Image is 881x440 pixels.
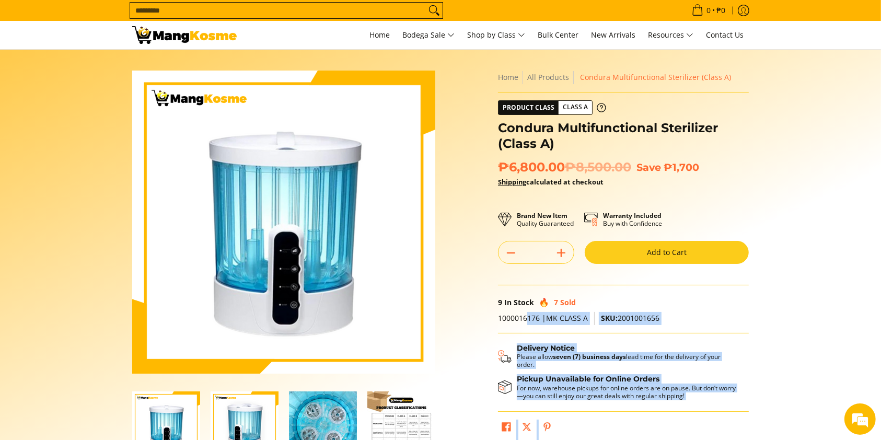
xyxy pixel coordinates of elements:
a: Post on X [519,420,534,437]
div: Chat with us now [54,59,176,72]
strong: calculated at checkout [498,177,604,187]
span: New Arrivals [591,30,635,40]
span: In Stock [504,297,534,307]
span: Save [636,161,661,173]
span: Home [369,30,390,40]
img: Condura Multifunctional Sterilizer (Class A) [132,71,435,374]
strong: Brand New Item [517,211,567,220]
img: Clean Utensils &amp; Food: Condura Multifunctional Sterilizer - Mang Kosme [132,26,237,44]
h1: Condura Multifunctional Sterilizer (Class A) [498,120,749,152]
span: 0 [705,7,712,14]
strong: Warranty Included [603,211,662,220]
span: Product Class [499,101,559,114]
nav: Breadcrumbs [498,71,749,84]
a: Share on Facebook [499,420,514,437]
span: Shop by Class [467,29,525,42]
button: Subtract [499,245,524,261]
span: Condura Multifunctional Sterilizer (Class A) [580,72,731,82]
span: 9 [498,297,502,307]
span: 7 [554,297,558,307]
span: Resources [648,29,693,42]
p: Buy with Confidence [603,212,662,227]
button: Search [426,3,443,18]
p: Please allow lead time for the delivery of your order. [517,353,738,368]
span: ₱0 [715,7,727,14]
p: Quality Guaranteed [517,212,574,227]
div: Minimize live chat window [171,5,196,30]
span: ₱1,700 [664,161,699,173]
span: • [689,5,728,16]
del: ₱8,500.00 [565,159,631,175]
button: Shipping & Delivery [498,344,738,369]
a: Home [364,21,395,49]
p: For now, warehouse pickups for online orders are on pause. But don’t worry—you can still enjoy ou... [517,384,738,400]
span: Class A [559,101,592,114]
textarea: Type your message and hit 'Enter' [5,285,199,322]
a: Shop by Class [462,21,530,49]
a: Resources [643,21,699,49]
span: SKU: [601,313,618,323]
a: Bodega Sale [397,21,460,49]
strong: seven (7) business days [553,352,626,361]
a: Contact Us [701,21,749,49]
a: Pin on Pinterest [540,420,554,437]
a: All Products [527,72,569,82]
a: Product Class Class A [498,100,606,115]
nav: Main Menu [247,21,749,49]
span: 2001001656 [601,313,659,323]
span: 1000016176 |MK CLASS A [498,313,588,323]
a: New Arrivals [586,21,641,49]
span: Bulk Center [538,30,578,40]
span: ₱6,800.00 [498,159,631,175]
strong: Pickup Unavailable for Online Orders [517,374,659,384]
button: Add [549,245,574,261]
button: Add to Cart [585,241,749,264]
a: Bulk Center [532,21,584,49]
a: Home [498,72,518,82]
strong: Delivery Notice [517,343,575,353]
span: Sold [560,297,576,307]
span: We're online! [61,132,144,237]
span: Bodega Sale [402,29,455,42]
span: Contact Us [706,30,744,40]
a: Shipping [498,177,526,187]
